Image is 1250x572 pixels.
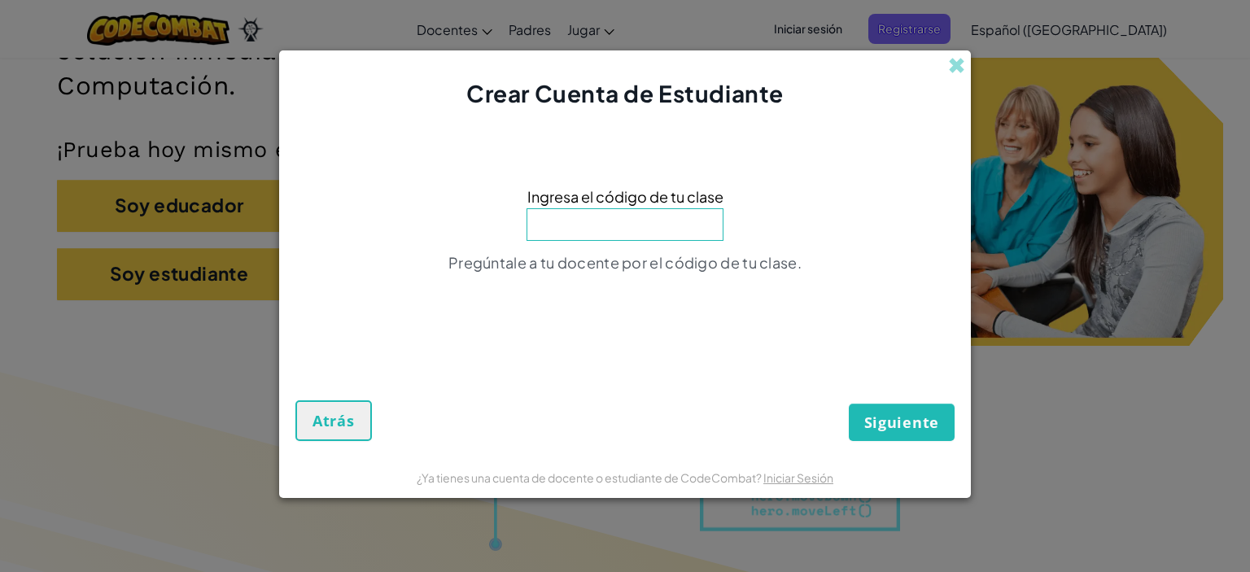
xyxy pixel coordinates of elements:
span: Pregúntale a tu docente por el código de tu clase. [448,253,802,272]
span: Atrás [312,411,355,430]
span: ¿Ya tienes una cuenta de docente o estudiante de CodeCombat? [417,470,763,485]
button: Siguiente [849,404,955,441]
span: Siguiente [864,413,939,432]
span: Crear Cuenta de Estudiante [466,79,784,107]
a: Iniciar Sesión [763,470,833,485]
button: Atrás [295,400,372,441]
span: Ingresa el código de tu clase [527,185,723,208]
